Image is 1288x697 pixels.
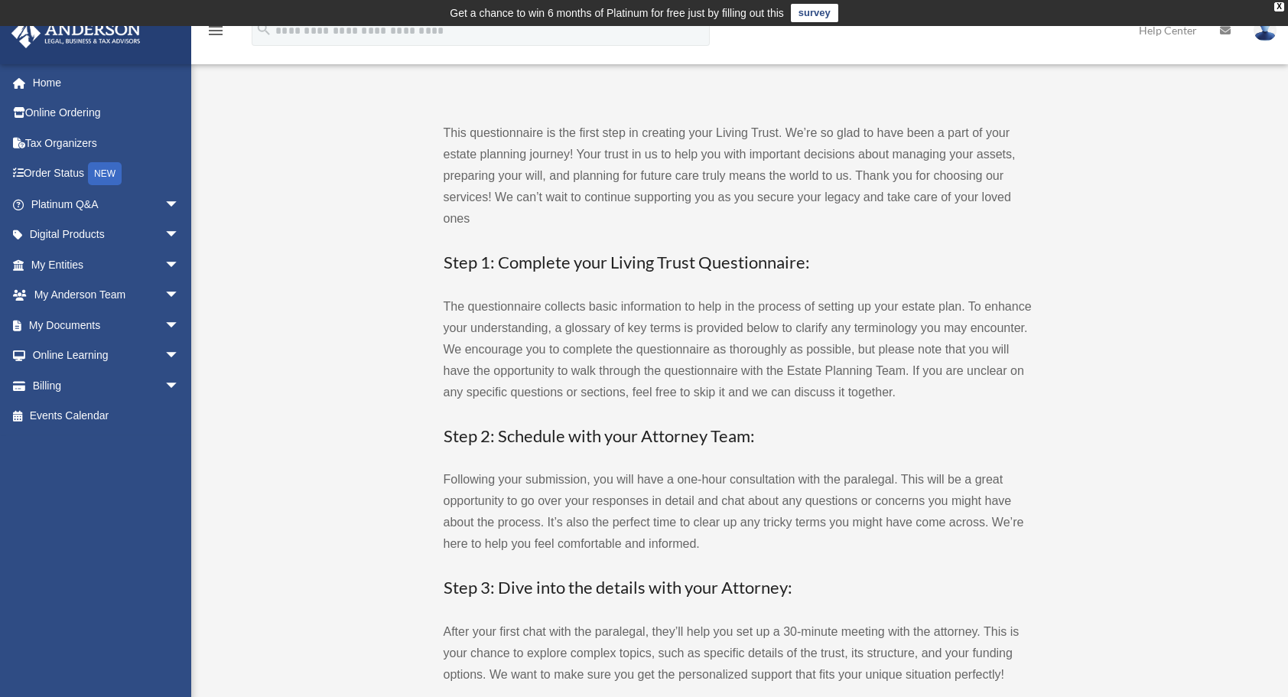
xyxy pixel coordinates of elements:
[11,189,203,220] a: Platinum Q&Aarrow_drop_down
[444,621,1033,686] p: After your first chat with the paralegal, they’ll help you set up a 30-minute meeting with the at...
[444,296,1033,403] p: The questionnaire collects basic information to help in the process of setting up your estate pla...
[1274,2,1284,11] div: close
[11,370,203,401] a: Billingarrow_drop_down
[444,576,1033,600] h3: Step 3: Dive into the details with your Attorney:
[11,98,203,129] a: Online Ordering
[450,4,784,22] div: Get a chance to win 6 months of Platinum for free just by filling out this
[11,401,203,432] a: Events Calendar
[444,425,1033,448] h3: Step 2: Schedule with your Attorney Team:
[88,162,122,185] div: NEW
[164,310,195,341] span: arrow_drop_down
[11,280,203,311] a: My Anderson Teamarrow_drop_down
[1254,19,1277,41] img: User Pic
[164,249,195,281] span: arrow_drop_down
[164,189,195,220] span: arrow_drop_down
[207,21,225,40] i: menu
[164,340,195,372] span: arrow_drop_down
[11,340,203,371] a: Online Learningarrow_drop_down
[11,220,203,250] a: Digital Productsarrow_drop_down
[11,128,203,158] a: Tax Organizers
[164,220,195,251] span: arrow_drop_down
[164,280,195,311] span: arrow_drop_down
[11,158,203,190] a: Order StatusNEW
[164,370,195,402] span: arrow_drop_down
[207,27,225,40] a: menu
[255,21,272,37] i: search
[11,310,203,340] a: My Documentsarrow_drop_down
[11,249,203,280] a: My Entitiesarrow_drop_down
[444,122,1033,230] p: This questionnaire is the first step in creating your Living Trust. We’re so glad to have been a ...
[11,67,203,98] a: Home
[444,469,1033,555] p: Following your submission, you will have a one-hour consultation with the paralegal. This will be...
[7,18,145,48] img: Anderson Advisors Platinum Portal
[444,251,1033,275] h3: Step 1: Complete your Living Trust Questionnaire:
[791,4,838,22] a: survey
